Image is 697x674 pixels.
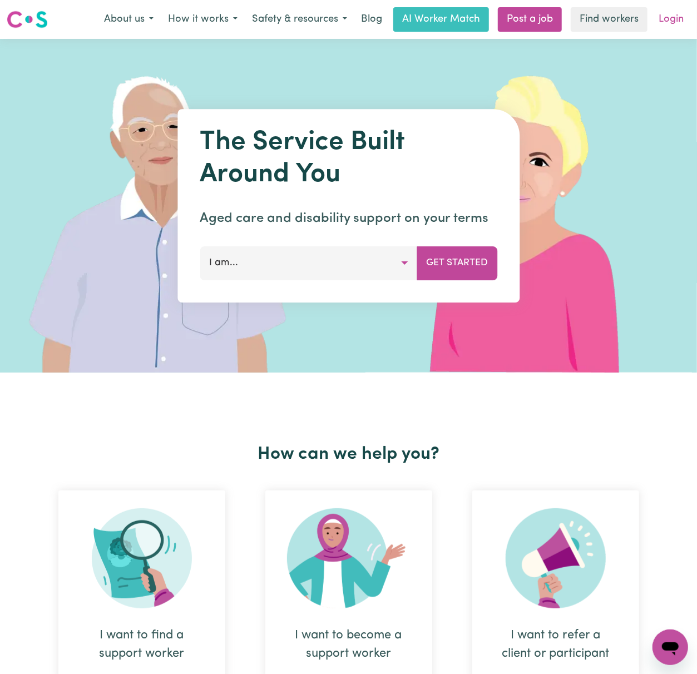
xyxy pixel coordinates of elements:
[200,246,417,280] button: I am...
[652,630,688,665] iframe: Button to launch messaging window
[38,444,659,465] h2: How can we help you?
[245,8,354,31] button: Safety & resources
[92,508,192,608] img: Search
[417,246,497,280] button: Get Started
[292,626,406,663] div: I want to become a support worker
[354,7,389,32] a: Blog
[7,9,48,29] img: Careseekers logo
[200,127,497,191] h1: The Service Built Around You
[7,7,48,32] a: Careseekers logo
[161,8,245,31] button: How it works
[498,7,562,32] a: Post a job
[652,7,690,32] a: Login
[499,626,612,663] div: I want to refer a client or participant
[85,626,199,663] div: I want to find a support worker
[200,209,497,229] p: Aged care and disability support on your terms
[571,7,647,32] a: Find workers
[506,508,606,608] img: Refer
[393,7,489,32] a: AI Worker Match
[97,8,161,31] button: About us
[287,508,411,608] img: Become Worker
